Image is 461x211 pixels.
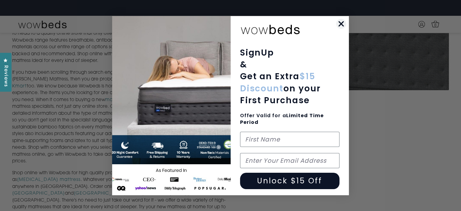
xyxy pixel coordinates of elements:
[240,59,247,70] span: &
[240,112,324,126] span: Offer Valid for a
[240,47,274,59] span: SignUp
[240,112,324,126] span: Limited Time Period
[240,20,301,38] img: wowbeds-logo-2
[240,153,340,168] input: Enter Your Email Address
[240,132,340,147] input: First Name
[240,70,321,106] span: Get an Extra on your First Purchase
[112,16,231,195] img: 654b37c0-041b-4dc1-9035-2cedd1fa2a67.jpeg
[240,173,340,189] button: Unlock $15 Off
[336,19,346,29] button: Close dialog
[240,70,316,94] span: $15 Discount
[2,65,9,87] span: Reviews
